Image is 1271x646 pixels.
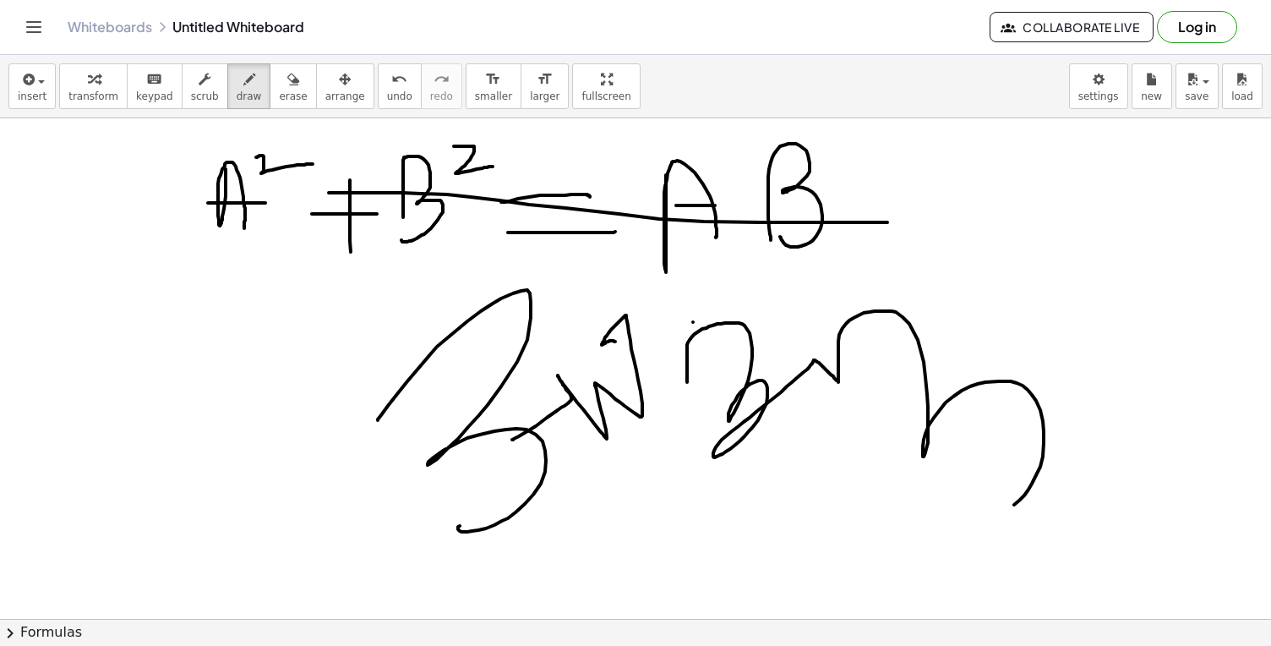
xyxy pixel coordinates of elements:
i: keyboard [146,69,162,90]
button: save [1176,63,1219,109]
button: scrub [182,63,228,109]
span: redo [430,90,453,102]
span: new [1141,90,1162,102]
button: undoundo [378,63,422,109]
button: keyboardkeypad [127,63,183,109]
button: draw [227,63,271,109]
button: transform [59,63,128,109]
span: keypad [136,90,173,102]
button: insert [8,63,56,109]
button: erase [270,63,316,109]
span: undo [387,90,412,102]
span: erase [279,90,307,102]
a: Whiteboards [68,19,152,36]
button: format_sizelarger [521,63,569,109]
span: draw [237,90,262,102]
button: load [1222,63,1263,109]
span: settings [1078,90,1119,102]
button: settings [1069,63,1128,109]
button: Collaborate Live [990,12,1154,42]
i: undo [391,69,407,90]
span: load [1231,90,1253,102]
span: larger [530,90,559,102]
button: Log in [1157,11,1237,43]
span: scrub [191,90,219,102]
span: save [1185,90,1208,102]
span: fullscreen [581,90,630,102]
i: format_size [485,69,501,90]
button: fullscreen [572,63,640,109]
button: Toggle navigation [20,14,47,41]
i: format_size [537,69,553,90]
i: redo [434,69,450,90]
button: arrange [316,63,374,109]
span: arrange [325,90,365,102]
button: redoredo [421,63,462,109]
span: smaller [475,90,512,102]
span: Collaborate Live [1004,19,1139,35]
span: transform [68,90,118,102]
span: insert [18,90,46,102]
button: new [1132,63,1172,109]
button: format_sizesmaller [466,63,521,109]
